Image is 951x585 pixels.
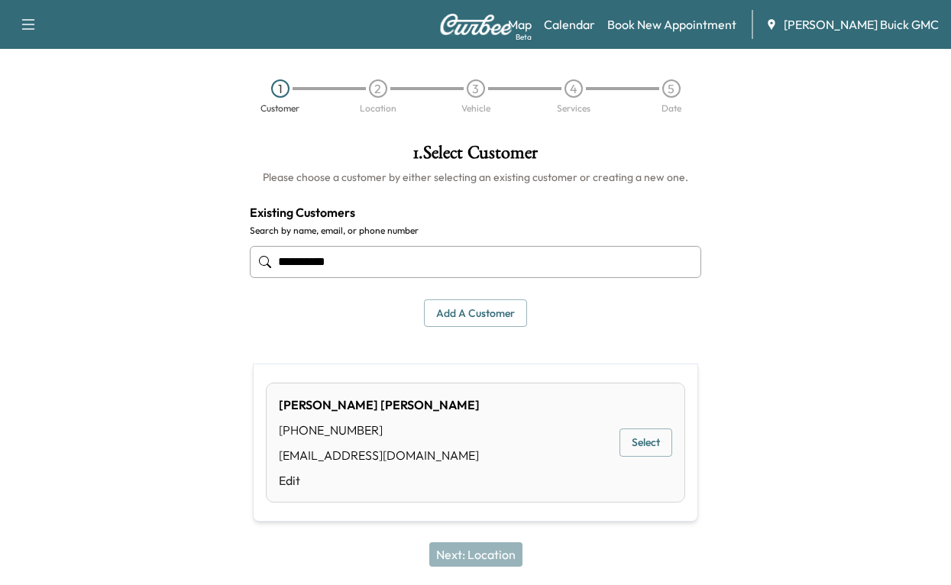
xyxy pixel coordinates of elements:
[271,79,290,98] div: 1
[369,79,387,98] div: 2
[250,203,701,221] h4: Existing Customers
[279,446,480,464] div: [EMAIL_ADDRESS][DOMAIN_NAME]
[260,104,299,113] div: Customer
[619,428,672,457] button: Select
[661,104,681,113] div: Date
[439,14,513,35] img: Curbee Logo
[516,31,532,43] div: Beta
[564,79,583,98] div: 4
[250,170,701,185] h6: Please choose a customer by either selecting an existing customer or creating a new one.
[424,299,527,328] button: Add a customer
[508,15,532,34] a: MapBeta
[467,79,485,98] div: 3
[544,15,595,34] a: Calendar
[250,144,701,170] h1: 1 . Select Customer
[250,225,701,237] label: Search by name, email, or phone number
[662,79,681,98] div: 5
[279,471,480,490] a: Edit
[279,396,480,414] div: [PERSON_NAME] [PERSON_NAME]
[557,104,590,113] div: Services
[784,15,939,34] span: [PERSON_NAME] Buick GMC
[607,15,736,34] a: Book New Appointment
[279,421,480,439] div: [PHONE_NUMBER]
[360,104,396,113] div: Location
[461,104,490,113] div: Vehicle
